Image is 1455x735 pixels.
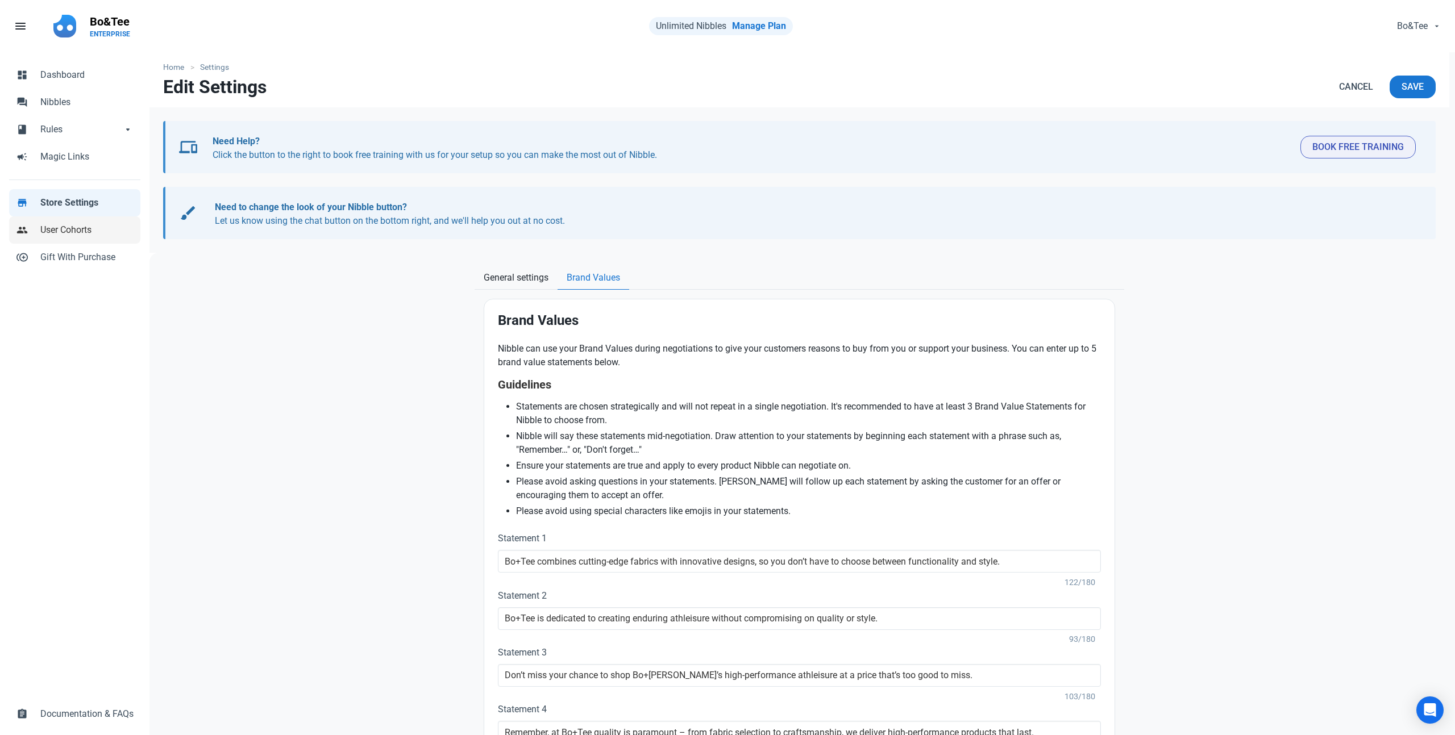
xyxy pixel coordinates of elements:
[498,664,1101,687] input: Don't forget, these products are ethically made and sustainably sourced, your support means a lot.
[122,123,134,134] span: arrow_drop_down
[90,30,130,39] p: ENTERPRISE
[1387,15,1448,37] button: Bo&Tee
[9,244,140,271] a: control_point_duplicateGift With Purchase
[16,123,28,134] span: book
[484,271,548,285] span: General settings
[16,196,28,207] span: store
[498,577,1101,589] div: 122/180
[14,19,27,33] span: menu
[83,9,137,43] a: Bo&TeeENTERPRISE
[1402,80,1424,94] span: Save
[498,633,1101,646] div: 93/180
[9,116,140,143] a: bookRulesarrow_drop_down
[498,703,1101,716] label: Statement 4
[498,646,1101,659] label: Statement 3
[516,400,1101,427] li: Statements are chosen strategically and will not repeat in a single negotiation. It's recommended...
[516,475,1101,502] li: Please avoid asking questions in your statements. [PERSON_NAME] will follow up each statement by ...
[40,150,134,164] span: Magic Links
[213,135,1291,162] p: Click the button to the right to book free training with us for your setup so you can make the mo...
[9,700,140,728] a: assignmentDocumentation & FAQs
[516,459,1101,473] li: Ensure your statements are true and apply to every product Nibble can negotiate on.
[498,532,1101,545] label: Statement 1
[1312,140,1404,154] span: Book Free Training
[40,223,134,237] span: User Cohorts
[16,223,28,235] span: people
[213,136,260,147] b: Need Help?
[498,691,1101,703] div: 103/180
[1416,696,1444,724] div: Open Intercom Messenger
[567,271,620,285] span: Brand Values
[90,14,130,30] p: Bo&Tee
[16,707,28,719] span: assignment
[732,20,786,31] a: Manage Plan
[163,61,190,73] a: Home
[179,138,197,156] span: devices
[149,52,1449,76] nav: breadcrumbs
[40,68,134,82] span: Dashboard
[498,378,1101,391] h4: Guidelines
[1300,136,1416,158] button: Book Free Training
[516,504,1101,518] li: Please avoid using special characters like emojis in your statements.
[40,95,134,109] span: Nibbles
[9,143,140,170] a: campaignMagic Links
[9,216,140,244] a: peopleUser Cohorts
[9,189,140,216] a: storeStore Settings
[163,77,267,97] h1: Edit Settings
[498,313,1101,328] h2: Brand Values
[9,89,140,116] a: forumNibbles
[516,429,1101,457] li: Nibble will say these statements mid-negotiation. Draw attention to your statements by beginning ...
[498,607,1101,630] input: Keep in mind, these products are high quality and built to last.
[215,202,407,212] b: Need to change the look of your Nibble button?
[16,68,28,80] span: dashboard
[9,61,140,89] a: dashboardDashboard
[215,201,1404,228] p: Let us know using the chat button on the bottom right, and we'll help you out at no cost.
[16,150,28,161] span: campaign
[40,250,134,264] span: Gift With Purchase
[179,204,197,222] span: brush
[498,550,1101,573] input: Remember, you've got an easy 30-day free returns period you can use if needed.
[40,196,134,210] span: Store Settings
[498,342,1101,369] p: Nibble can use your Brand Values during negotiations to give your customers reasons to buy from y...
[1339,80,1373,94] span: Cancel
[16,95,28,107] span: forum
[40,123,122,136] span: Rules
[498,589,1101,603] label: Statement 2
[40,707,134,721] span: Documentation & FAQs
[16,250,28,262] span: control_point_duplicate
[1390,76,1436,98] button: Save
[656,20,726,31] span: Unlimited Nibbles
[1327,76,1385,98] a: Cancel
[1397,19,1428,33] span: Bo&Tee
